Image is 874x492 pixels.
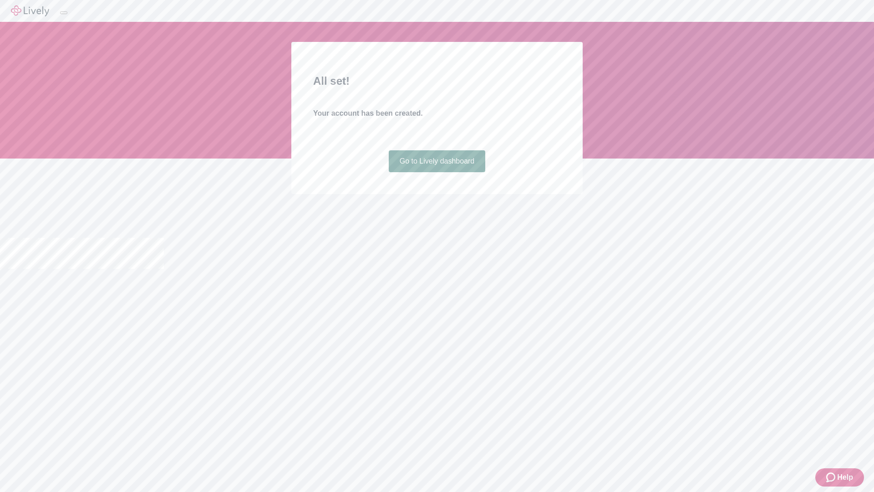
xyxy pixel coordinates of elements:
[389,150,486,172] a: Go to Lively dashboard
[313,73,561,89] h2: All set!
[11,5,49,16] img: Lively
[313,108,561,119] h4: Your account has been created.
[815,468,864,487] button: Zendesk support iconHelp
[826,472,837,483] svg: Zendesk support icon
[837,472,853,483] span: Help
[60,11,67,14] button: Log out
